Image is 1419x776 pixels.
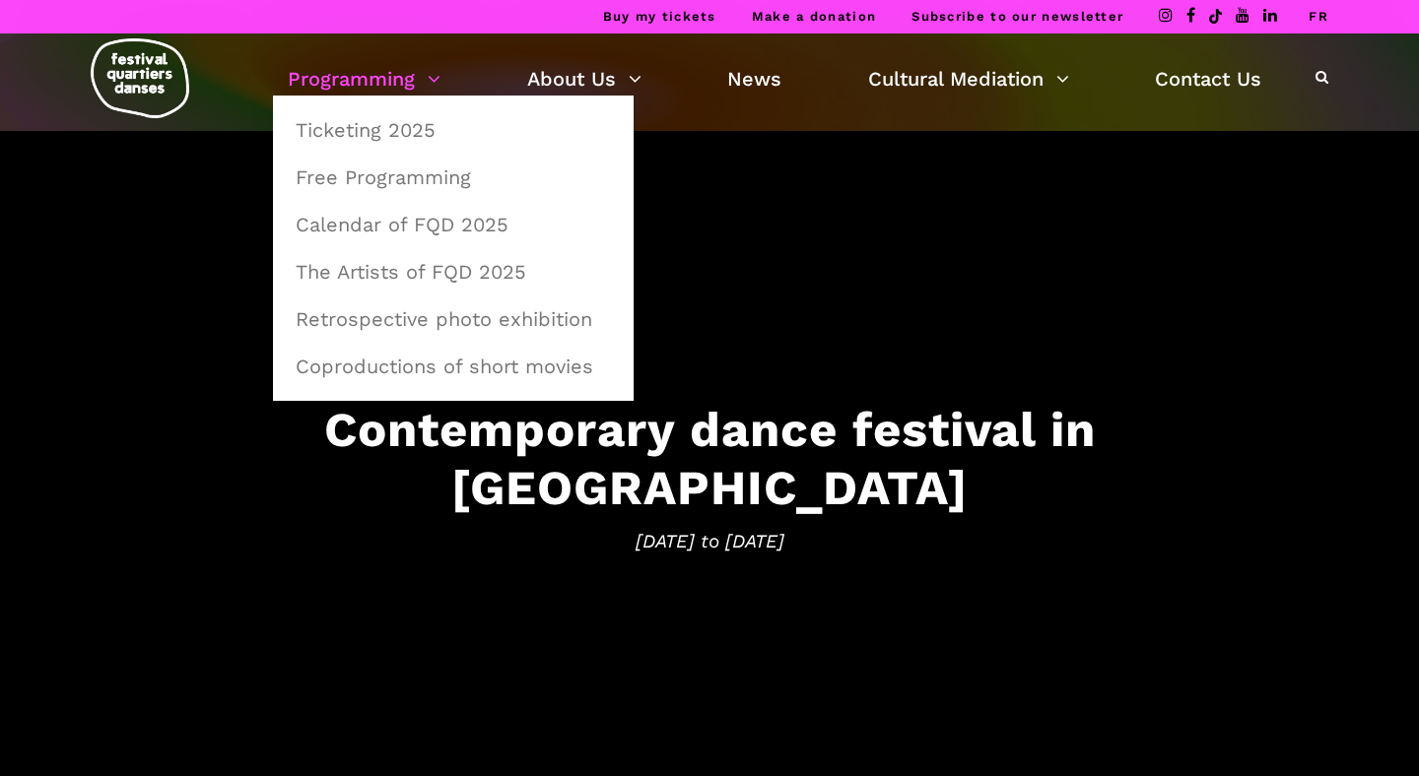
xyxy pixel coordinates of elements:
a: News [727,62,781,96]
a: Programming [288,62,440,96]
h3: Contemporary dance festival in [GEOGRAPHIC_DATA] [99,401,1320,517]
a: Ticketing 2025 [284,107,623,153]
a: About Us [527,62,642,96]
a: Contact Us [1155,62,1261,96]
img: logo-fqd-med [91,38,189,118]
span: [DATE] to [DATE] [99,526,1320,555]
a: Buy my tickets [603,9,716,24]
a: Subscribe to our newsletter [912,9,1123,24]
a: FR [1309,9,1328,24]
a: Calendar of FQD 2025 [284,202,623,247]
a: Free Programming [284,155,623,200]
a: The Artists of FQD 2025 [284,249,623,294]
a: Coproductions of short movies [284,344,623,389]
a: Make a donation [752,9,877,24]
a: Retrospective photo exhibition [284,296,623,342]
a: Cultural Mediation [868,62,1069,96]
